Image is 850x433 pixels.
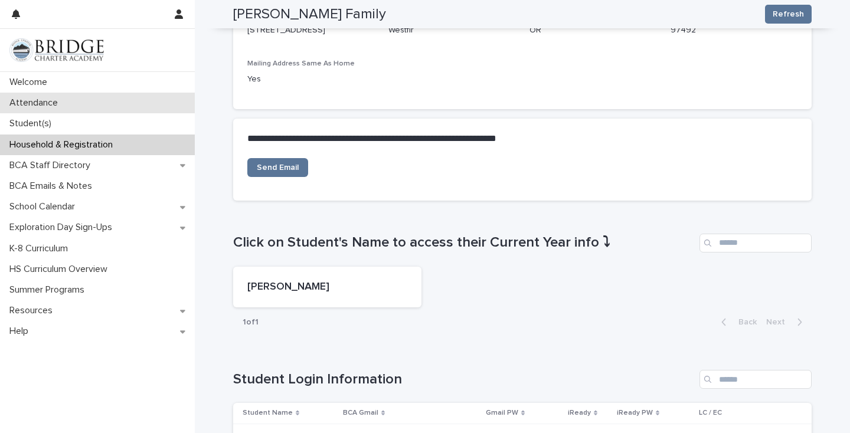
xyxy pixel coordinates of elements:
[5,139,122,150] p: Household & Registration
[247,73,374,86] p: Yes
[765,5,812,24] button: Refresh
[5,118,61,129] p: Student(s)
[243,406,293,419] p: Student Name
[233,308,268,337] p: 1 of 1
[568,406,591,419] p: iReady
[5,222,122,233] p: Exploration Day Sign-Ups
[247,281,407,294] p: [PERSON_NAME]
[699,370,812,389] input: Search
[766,318,792,326] span: Next
[617,406,653,419] p: iReady PW
[5,181,102,192] p: BCA Emails & Notes
[233,267,421,308] a: [PERSON_NAME]
[247,24,374,37] p: [STREET_ADDRESS]
[233,371,695,388] h1: Student Login Information
[5,77,57,88] p: Welcome
[233,6,386,23] h2: [PERSON_NAME] Family
[773,8,804,20] span: Refresh
[247,60,355,67] span: Mailing Address Same As Home
[5,97,67,109] p: Attendance
[5,201,84,212] p: School Calendar
[529,24,656,37] p: OR
[731,318,757,326] span: Back
[5,305,62,316] p: Resources
[388,24,515,37] p: Westfir
[257,163,299,172] span: Send Email
[9,38,104,62] img: V1C1m3IdTEidaUdm9Hs0
[761,317,812,327] button: Next
[671,24,797,37] p: 97492
[699,406,722,419] p: LC / EC
[5,243,77,254] p: K-8 Curriculum
[233,234,695,251] h1: Click on Student's Name to access their Current Year info ⤵
[5,326,38,337] p: Help
[5,160,100,171] p: BCA Staff Directory
[247,158,308,177] a: Send Email
[5,284,94,296] p: Summer Programs
[712,317,761,327] button: Back
[486,406,518,419] p: Gmail PW
[699,234,812,252] input: Search
[343,406,378,419] p: BCA Gmail
[5,264,117,275] p: HS Curriculum Overview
